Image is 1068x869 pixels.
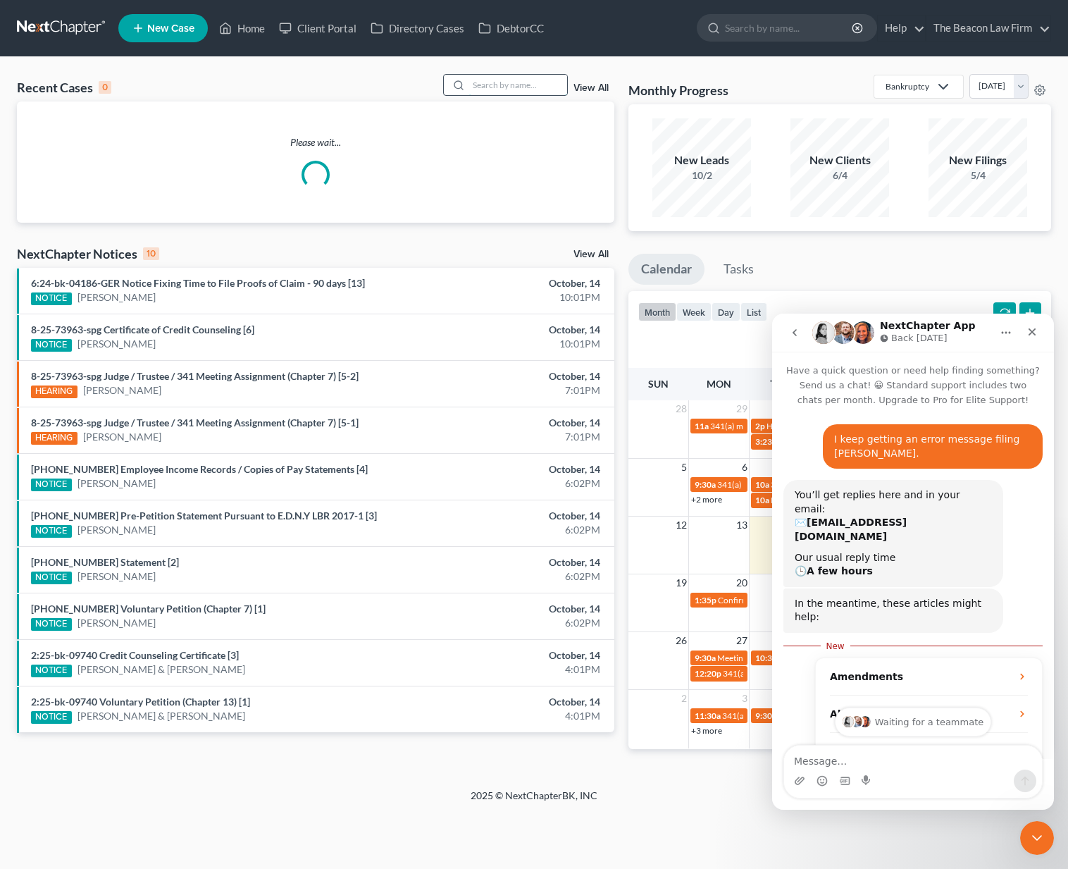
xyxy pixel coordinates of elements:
iframe: Intercom live chat [772,314,1054,810]
a: Calendar [628,254,704,285]
div: New Leads [652,152,751,168]
div: New Filings [929,152,1027,168]
a: 2:25-bk-09740 Voluntary Petition (Chapter 13) [1] [31,696,250,708]
div: NOTICE [31,525,72,538]
span: 20 [735,574,749,591]
div: Profile image for LindseyProfile image for JamesProfile image for KellyWaiting for a teammate [63,394,220,424]
a: DebtorCC [471,16,551,41]
div: NextChapter Notices [17,245,159,262]
span: 341(a) meeting for [PERSON_NAME] & [PERSON_NAME] [771,479,981,490]
div: October, 14 [420,323,600,337]
span: Confirmation Hearing for [PERSON_NAME] [718,595,879,605]
span: 10a [755,495,769,505]
span: 3 [740,690,749,707]
a: +3 more [691,725,722,736]
div: NOTICE [31,572,72,584]
span: Mon [707,378,731,390]
div: NOTICE [31,292,72,305]
a: Help [878,16,925,41]
div: 10:01PM [420,290,600,304]
div: Amendments [44,345,270,382]
span: 12:20p [695,668,721,679]
h3: Monthly Progress [628,82,728,99]
span: 11:30a [695,710,721,721]
input: Search by name... [468,75,567,95]
span: 26 [674,632,688,649]
a: [PERSON_NAME] & [PERSON_NAME] [77,709,245,723]
span: 1:35p [695,595,716,605]
div: All Cases View [44,382,270,419]
textarea: Message… [12,432,270,456]
button: Gif picker [67,462,78,473]
div: October, 14 [420,695,600,709]
button: Emoji picker [44,462,56,473]
span: 2 [680,690,688,707]
span: 3:23p [755,436,777,447]
a: 8-25-73963-spg Certificate of Credit Counseling [6] [31,323,254,335]
div: Recent Cases [17,79,111,96]
div: 4:01PM [420,709,600,723]
img: Profile image for Kelly [87,402,99,414]
span: New Case [147,23,194,34]
span: 10:30a [755,653,781,663]
button: Upload attachment [22,462,33,473]
a: [PERSON_NAME] [77,569,156,584]
div: NOTICE [31,711,72,724]
div: HEARING [31,432,77,445]
div: 7:01PM [420,430,600,444]
span: 9:30a [695,653,716,663]
input: Search by name... [725,15,854,41]
div: NOTICE [31,618,72,631]
div: Operator says… [11,344,271,524]
a: [PHONE_NUMBER] Statement [2] [31,556,179,568]
a: [PHONE_NUMBER] Pre-Petition Statement Pursuant to E.D.N.Y LBR 2017-1 [3] [31,510,377,522]
button: Send a message… [242,456,264,479]
span: 341(a) meeting for [PERSON_NAME] [710,421,846,431]
div: NOTICE [31,665,72,677]
div: October, 14 [420,602,600,616]
a: 2:25-bk-09740 Credit Counseling Certificate [3] [31,649,239,661]
div: Bankruptcy [886,80,929,92]
span: 19 [674,574,688,591]
a: 8-25-73963-spg Judge / Trustee / 341 Meeting Assignment (Chapter 7) [5-1] [31,417,359,429]
a: Directory Cases [364,16,471,41]
span: 9:30a [695,479,716,490]
div: 0 [99,81,111,94]
div: October, 14 [420,555,600,569]
a: [PERSON_NAME] [77,523,156,537]
span: 341(a) meeting for [PERSON_NAME] [723,668,859,679]
a: View All [573,83,609,93]
a: View All [573,249,609,259]
span: 10a [755,479,769,490]
iframe: Intercom live chat [1020,821,1054,855]
div: October, 14 [420,276,600,290]
a: [PERSON_NAME] [77,476,156,491]
span: 2p [755,421,765,431]
a: [PHONE_NUMBER] Employee Income Records / Copies of Pay Statements [4] [31,463,368,475]
a: 8-25-73963-spg Judge / Trustee / 341 Meeting Assignment (Chapter 7) [5-2] [31,370,359,382]
a: [PERSON_NAME] [77,337,156,351]
div: 6:02PM [420,476,600,491]
span: 6 [740,459,749,476]
button: week [676,302,712,321]
span: 341(a) meeting for [PERSON_NAME] & [PERSON_NAME] [717,479,928,490]
div: 4:01PM [420,662,600,677]
div: 5/4 [929,168,1027,183]
div: October, 14 [420,462,600,476]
